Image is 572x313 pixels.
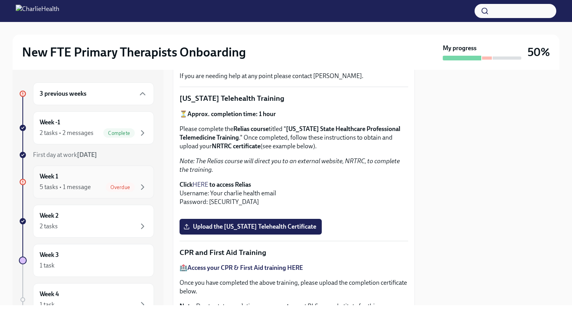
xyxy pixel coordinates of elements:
[185,223,316,231] span: Upload the [US_STATE] Telehealth Certificate
[22,44,246,60] h2: New FTE Primary Therapists Onboarding
[180,125,408,151] p: Please complete the titled " ." Once completed, follow these instructions to obtain and upload yo...
[180,278,408,296] p: Once you have completed the above training, please upload the completion certificate below.
[212,142,260,150] strong: NRTRC certificate
[187,110,276,118] strong: Approx. completion time: 1 hour
[40,290,59,298] h6: Week 4
[40,251,59,259] h6: Week 3
[40,261,55,270] div: 1 task
[180,125,400,141] strong: [US_STATE] State Healthcare Professional Telemedicine Training
[443,44,477,53] strong: My progress
[209,181,251,188] strong: to access Relias
[180,219,322,235] label: Upload the [US_STATE] Telehealth Certificate
[33,151,97,158] span: First day at work
[40,222,58,231] div: 2 tasks
[180,110,408,118] p: ⏳
[528,45,550,59] h3: 50%
[19,151,154,159] a: First day at work[DATE]
[40,129,93,137] div: 2 tasks • 2 messages
[77,151,97,158] strong: [DATE]
[19,166,154,198] a: Week 15 tasks • 1 messageOverdue
[180,180,408,206] p: Username: Your charlie health email Password: [SECURITY_DATA]
[187,264,303,271] a: Access your CPR & First Aid training HERE
[180,72,408,80] p: If you are needing help at any point please contact [PERSON_NAME].
[40,89,86,98] h6: 3 previous weeks
[180,264,408,272] p: 🏥
[180,302,193,310] strong: Note
[19,205,154,238] a: Week 22 tasks
[33,82,154,105] div: 3 previous weeks
[40,118,60,127] h6: Week -1
[106,184,135,190] span: Overdue
[19,111,154,144] a: Week -12 tasks • 2 messagesComplete
[192,181,208,188] a: HERE
[40,183,91,191] div: 5 tasks • 1 message
[270,302,289,310] strong: cannot
[180,302,408,311] p: : Due to state regulations, we accept BLS as a substitute for this course.
[40,300,55,309] div: 1 task
[180,93,408,104] p: [US_STATE] Telehealth Training
[180,157,400,173] em: Note: The Relias course will direct you to an external website, NRTRC, to complete the training.
[180,247,408,258] p: CPR and First Aid Training
[180,181,192,188] strong: Click
[233,125,269,133] strong: Relias course
[19,244,154,277] a: Week 31 task
[16,5,59,17] img: CharlieHealth
[40,172,58,181] h6: Week 1
[40,211,59,220] h6: Week 2
[103,130,135,136] span: Complete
